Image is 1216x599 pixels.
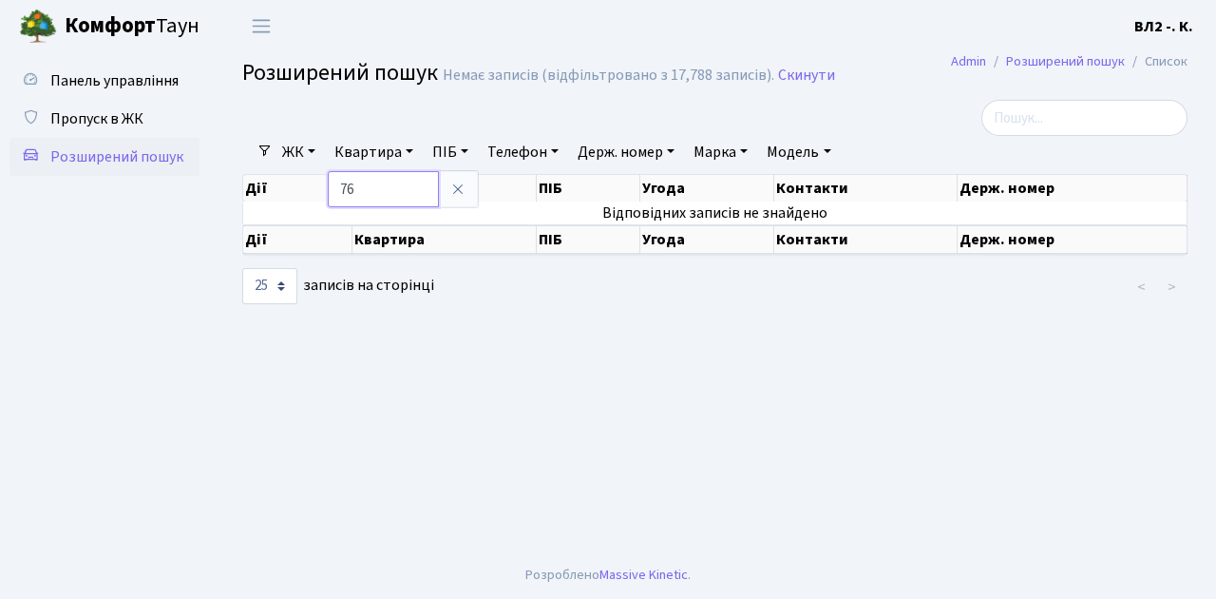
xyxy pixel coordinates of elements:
th: ПІБ [537,175,640,202]
th: Дії [243,175,352,202]
span: Панель управління [50,70,179,91]
th: Угода [640,175,774,202]
div: Розроблено . [525,565,691,586]
b: ВЛ2 -. К. [1134,16,1193,37]
th: Держ. номер [958,175,1187,202]
td: Відповідних записів не знайдено [243,202,1187,224]
a: Розширений пошук [9,138,199,176]
img: logo.png [19,8,57,46]
nav: breadcrumb [922,42,1216,82]
a: Квартира [327,136,421,168]
span: Розширений пошук [242,56,438,89]
a: ПІБ [425,136,476,168]
a: Панель управління [9,62,199,100]
th: Дії [243,225,352,254]
th: Квартира [352,225,538,254]
span: Таун [65,10,199,43]
b: Комфорт [65,10,156,41]
a: Пропуск в ЖК [9,100,199,138]
a: Держ. номер [570,136,682,168]
th: Угода [640,225,774,254]
select: записів на сторінці [242,268,297,304]
th: Держ. номер [958,225,1187,254]
a: Admin [951,51,986,71]
a: Розширений пошук [1006,51,1125,71]
a: ВЛ2 -. К. [1134,15,1193,38]
a: Телефон [480,136,566,168]
a: Модель [759,136,838,168]
div: Немає записів (відфільтровано з 17,788 записів). [443,67,774,85]
input: Пошук... [981,100,1187,136]
button: Переключити навігацію [237,10,285,42]
li: Список [1125,51,1187,72]
th: Контакти [774,225,958,254]
a: ЖК [275,136,323,168]
a: Скинути [778,67,835,85]
span: Розширений пошук [50,146,183,167]
th: ПІБ [537,225,640,254]
th: Контакти [774,175,958,202]
a: Massive Kinetic [599,565,688,585]
span: Пропуск в ЖК [50,108,143,129]
label: записів на сторінці [242,268,434,304]
a: Марка [686,136,755,168]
